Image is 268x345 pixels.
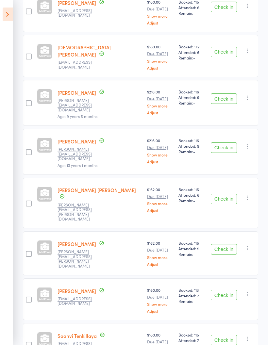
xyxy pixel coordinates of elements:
[58,113,97,119] span: : 9 years 5 months
[178,287,206,293] span: Booked: 113
[58,44,111,58] a: [DEMOGRAPHIC_DATA][PERSON_NAME]
[58,89,96,96] a: [PERSON_NAME]
[147,138,173,163] div: $216.00
[147,208,173,212] a: Adjust
[147,14,173,18] a: Show more
[147,153,173,157] a: Show more
[211,47,237,57] button: Check in
[58,147,100,161] small: murty.gunda2001@gmail.com
[178,5,206,10] span: Attended: 6
[147,159,173,164] a: Adjust
[58,249,100,268] small: shylaja.madireddy@gmail.com
[193,251,195,257] span: -
[147,287,173,313] div: $180.00
[178,240,206,246] span: Booked: 115
[58,162,97,168] span: : 13 years 1 months
[178,94,206,100] span: Attended: 9
[193,10,195,16] span: -
[193,198,195,203] span: -
[178,138,206,143] span: Booked: 116
[178,55,206,60] span: Remain:
[211,244,237,255] button: Check in
[211,2,237,12] button: Check in
[58,240,96,247] a: [PERSON_NAME]
[178,332,206,337] span: Booked: 115
[58,8,100,18] small: Sriharigokina@gmail.com
[178,293,206,298] span: Attended: 7
[58,138,96,145] a: [PERSON_NAME]
[147,255,173,259] a: Show more
[147,295,173,299] small: Due [DATE]
[58,98,100,112] small: murty.gunda2001@gmail.com
[147,240,173,266] div: $162.00
[147,7,173,11] small: Due [DATE]
[193,100,195,106] span: -
[147,262,173,266] a: Adjust
[147,339,173,344] small: Due [DATE]
[178,100,206,106] span: Remain:
[58,287,96,294] a: [PERSON_NAME]
[147,194,173,199] small: Due [DATE]
[147,110,173,115] a: Adjust
[58,60,100,69] small: Sriharigokina@gmail.com
[178,10,206,16] span: Remain:
[178,298,206,304] span: Remain:
[178,187,206,192] span: Booked: 115
[147,248,173,252] small: Due [DATE]
[58,203,100,222] small: shylaja.madireddy@gmail.com
[193,298,195,304] span: -
[58,187,136,193] a: [PERSON_NAME] [PERSON_NAME]
[178,143,206,149] span: Attended: 9
[147,44,173,70] div: $180.00
[147,51,173,56] small: Due [DATE]
[178,198,206,203] span: Remain:
[147,145,173,150] small: Due [DATE]
[178,89,206,94] span: Booked: 116
[211,194,237,204] button: Check in
[147,302,173,306] a: Show more
[147,66,173,70] a: Adjust
[147,201,173,205] a: Show more
[211,142,237,153] button: Check in
[147,89,173,115] div: $216.00
[58,332,97,339] a: Saanvi Tenkillaya
[178,246,206,251] span: Attended: 5
[58,296,100,306] small: Miriyala_sri@yahoo.com
[147,104,173,108] a: Show more
[193,149,195,154] span: -
[147,21,173,25] a: Adjust
[211,290,237,300] button: Check in
[178,149,206,154] span: Remain:
[147,187,173,212] div: $162.00
[147,309,173,313] a: Adjust
[178,49,206,55] span: Attended: 6
[178,44,206,49] span: Booked: 172
[147,96,173,101] small: Due [DATE]
[178,192,206,198] span: Attended: 6
[178,337,206,343] span: Attended: 7
[178,251,206,257] span: Remain:
[147,59,173,63] a: Show more
[211,93,237,104] button: Check in
[193,55,195,60] span: -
